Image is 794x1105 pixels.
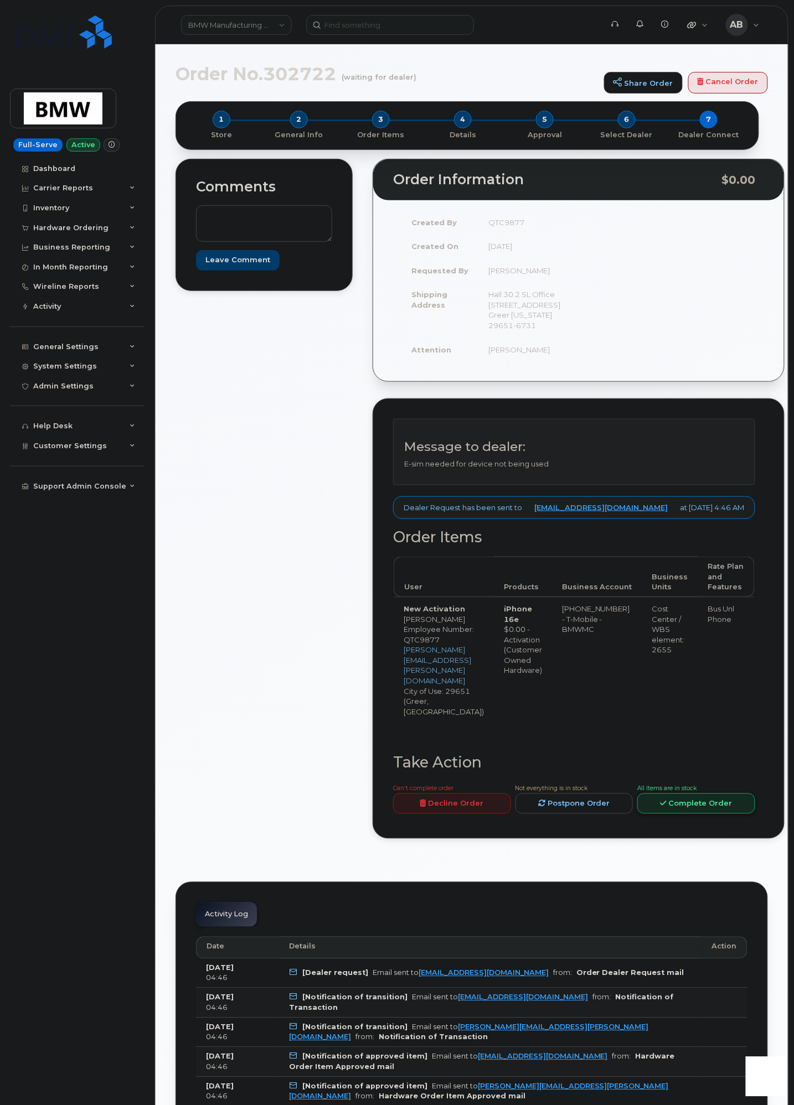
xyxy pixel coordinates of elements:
[206,1023,234,1031] b: [DATE]
[508,130,581,140] p: Approval
[289,993,674,1011] b: Notification of Transaction
[504,605,532,624] strong: iPhone 16e
[411,290,447,309] strong: Shipping Address
[206,993,234,1002] b: [DATE]
[206,973,269,983] div: 04:46
[454,111,472,128] span: 4
[393,785,453,792] span: Can't complete order
[411,266,468,275] strong: Requested By
[393,529,755,546] h2: Order Items
[289,1023,649,1041] div: Email sent to
[592,993,611,1002] span: from:
[206,964,234,972] b: [DATE]
[302,1082,427,1091] b: [Notification of approved item]
[590,130,663,140] p: Select Dealer
[289,1082,669,1101] a: [PERSON_NAME][EMAIL_ADDRESS][PERSON_NAME][DOMAIN_NAME]
[176,64,599,84] h1: Order No.302722
[722,169,756,190] div: $0.00
[394,597,494,724] td: [PERSON_NAME] City of Use: 29651 (Greer, [GEOGRAPHIC_DATA])
[185,128,258,140] a: 1 Store
[688,72,768,94] a: Cancel Order
[478,338,570,362] td: [PERSON_NAME]
[404,440,744,454] h3: Message to dealer:
[289,1052,675,1071] b: Hardware Order Item Approved mail
[206,1033,269,1042] div: 04:46
[432,1052,608,1061] div: Email sent to
[637,785,697,792] span: All Items are in stock
[355,1033,374,1041] span: from:
[289,1023,649,1041] a: [PERSON_NAME][EMAIL_ADDRESS][PERSON_NAME][DOMAIN_NAME]
[302,993,408,1002] b: [Notification of transition]
[404,625,474,645] span: Employee Number: QTC9877
[642,557,698,597] th: Business Units
[206,1052,234,1061] b: [DATE]
[478,234,570,258] td: [DATE]
[213,111,230,128] span: 1
[576,969,684,977] b: Order Dealer Request mail
[612,1052,631,1061] span: from:
[478,210,570,235] td: QTC9877
[340,128,422,140] a: 3 Order Items
[302,1023,408,1031] b: [Notification of transition]
[372,111,390,128] span: 3
[618,111,636,128] span: 6
[535,502,668,513] a: [EMAIL_ADDRESS][DOMAIN_NAME]
[207,942,224,952] span: Date
[422,128,504,140] a: 4 Details
[206,1003,269,1013] div: 04:46
[258,128,340,140] a: 2 General Info
[355,1092,374,1101] span: from:
[515,793,633,814] a: Postpone Order
[393,496,755,519] div: Dealer Request has been sent to at [DATE] 4:46 AM
[536,111,554,128] span: 5
[411,345,451,354] strong: Attention
[586,128,668,140] a: 6 Select Dealer
[637,793,755,814] a: Complete Order
[373,969,549,977] div: Email sent to
[652,604,688,656] div: Cost Center / WBS element: 2655
[206,1062,269,1072] div: 04:46
[478,1052,608,1061] a: [EMAIL_ADDRESS][DOMAIN_NAME]
[344,130,417,140] p: Order Items
[379,1033,488,1041] b: Notification of Transaction
[426,130,499,140] p: Details
[189,130,254,140] p: Store
[552,597,642,724] td: [PHONE_NUMBER] - T-Mobile - BMWMC
[404,646,471,686] a: [PERSON_NAME][EMAIL_ADDRESS][PERSON_NAME][DOMAIN_NAME]
[412,993,588,1002] div: Email sent to
[515,785,588,792] span: Not everything is in stock
[393,172,722,188] h2: Order Information
[262,130,336,140] p: General Info
[494,597,552,724] td: $0.00 - Activation (Customer Owned Hardware)
[553,969,572,977] span: from:
[604,72,683,94] a: Share Order
[302,1052,427,1061] b: [Notification of approved item]
[411,242,458,251] strong: Created On
[206,1092,269,1102] div: 04:46
[393,793,511,814] a: Decline Order
[404,459,744,469] p: E-sim needed for device not being used
[196,179,332,195] h2: Comments
[393,755,755,771] h2: Take Action
[702,937,747,959] th: Action
[206,1082,234,1091] b: [DATE]
[494,557,552,597] th: Products
[290,111,308,128] span: 2
[746,1057,786,1097] iframe: Messenger Launcher
[379,1092,525,1101] b: Hardware Order Item Approved mail
[552,557,642,597] th: Business Account
[698,557,755,597] th: Rate Plan and Features
[302,969,368,977] b: [Dealer request]
[419,969,549,977] a: [EMAIL_ADDRESS][DOMAIN_NAME]
[342,64,416,81] small: (waiting for dealer)
[404,605,465,614] strong: New Activation
[504,128,586,140] a: 5 Approval
[478,282,570,337] td: Hall 30.2 SL Office [STREET_ADDRESS] Greer [US_STATE] 29651-6731
[458,993,588,1002] a: [EMAIL_ADDRESS][DOMAIN_NAME]
[394,557,494,597] th: User
[478,258,570,283] td: [PERSON_NAME]
[196,250,280,271] input: Leave Comment
[411,218,457,227] strong: Created By
[698,597,755,724] td: Bus Unl Phone
[289,942,316,952] span: Details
